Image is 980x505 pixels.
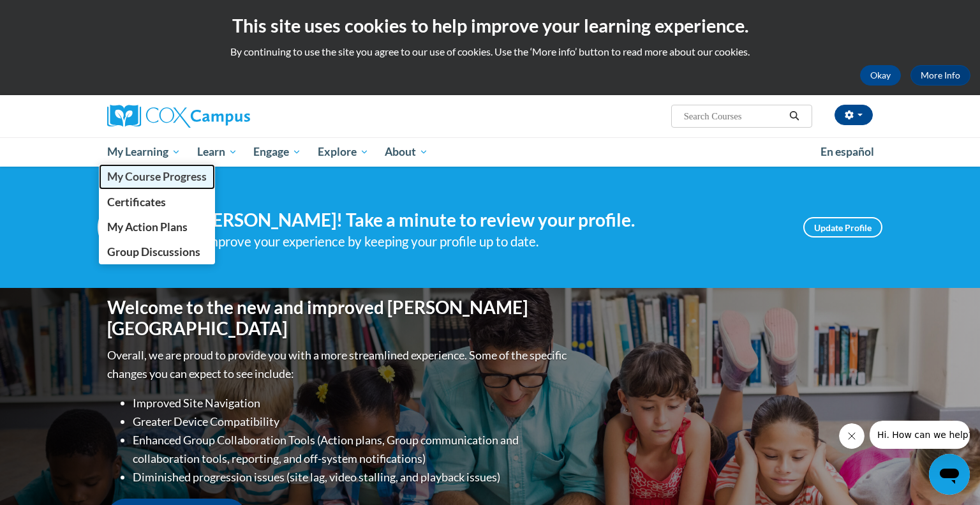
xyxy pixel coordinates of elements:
[99,164,215,189] a: My Course Progress
[88,137,892,167] div: Main menu
[189,137,246,167] a: Learn
[385,144,428,160] span: About
[683,109,785,124] input: Search Courses
[107,195,166,209] span: Certificates
[99,137,189,167] a: My Learning
[10,13,970,38] h2: This site uses cookies to help improve your learning experience.
[929,454,970,495] iframe: Button to launch messaging window
[98,199,155,256] img: Profile Image
[8,9,103,19] span: Hi. How can we help?
[803,217,882,237] a: Update Profile
[107,105,250,128] img: Cox Campus
[835,105,873,125] button: Account Settings
[107,346,570,383] p: Overall, we are proud to provide you with a more streamlined experience. Some of the specific cha...
[133,468,570,486] li: Diminished progression issues (site lag, video stalling, and playback issues)
[133,394,570,412] li: Improved Site Navigation
[99,239,215,264] a: Group Discussions
[812,139,882,165] a: En español
[377,137,437,167] a: About
[99,215,215,239] a: My Action Plans
[133,412,570,431] li: Greater Device Compatibility
[785,109,804,124] button: Search
[174,209,784,231] h4: Hi [PERSON_NAME]! Take a minute to review your profile.
[174,231,784,252] div: Help improve your experience by keeping your profile up to date.
[860,65,901,86] button: Okay
[107,245,200,259] span: Group Discussions
[318,144,369,160] span: Explore
[197,144,237,160] span: Learn
[107,144,181,160] span: My Learning
[870,421,970,449] iframe: Message from company
[839,423,865,449] iframe: Close message
[107,170,207,183] span: My Course Progress
[133,431,570,468] li: Enhanced Group Collaboration Tools (Action plans, Group communication and collaboration tools, re...
[253,144,301,160] span: Engage
[245,137,309,167] a: Engage
[99,190,215,215] a: Certificates
[107,220,188,234] span: My Action Plans
[107,297,570,340] h1: Welcome to the new and improved [PERSON_NAME][GEOGRAPHIC_DATA]
[309,137,377,167] a: Explore
[910,65,970,86] a: More Info
[820,145,874,158] span: En español
[107,105,350,128] a: Cox Campus
[10,45,970,59] p: By continuing to use the site you agree to our use of cookies. Use the ‘More info’ button to read...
